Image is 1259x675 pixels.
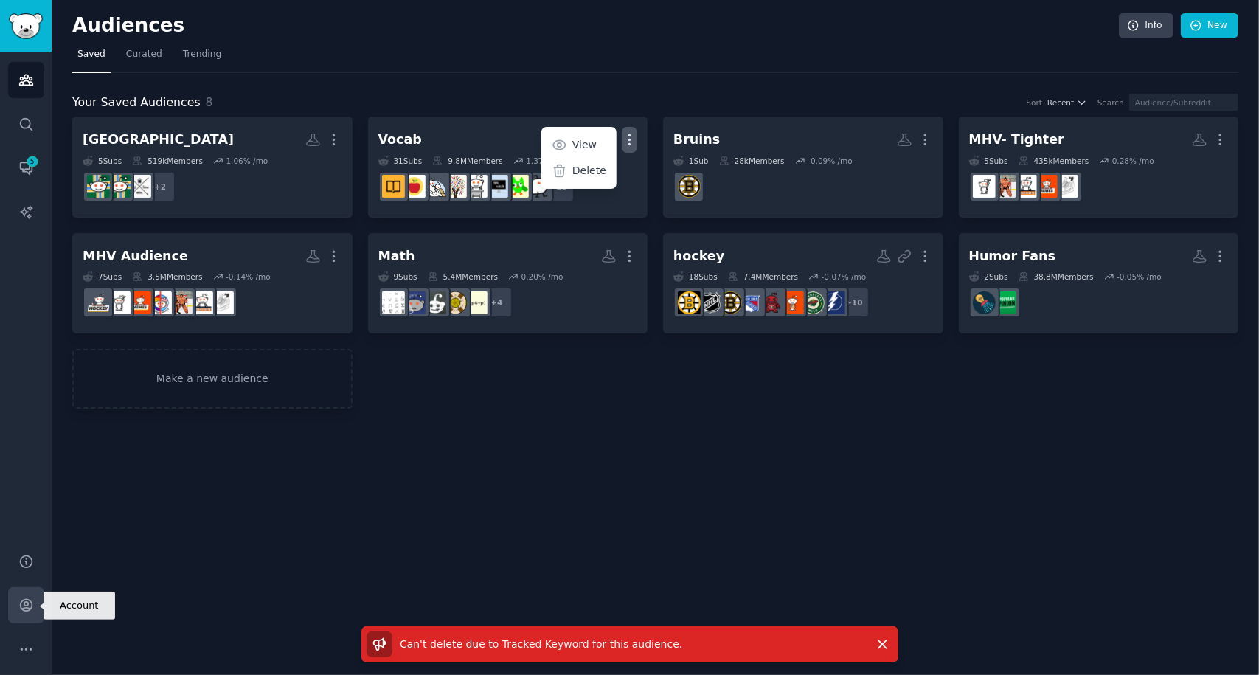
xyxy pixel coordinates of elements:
[1047,97,1087,108] button: Recent
[126,48,162,61] span: Curated
[1027,97,1043,108] div: Sort
[149,291,172,314] img: collegehockey
[465,291,488,314] img: logic
[969,247,1056,266] div: Humor Fans
[190,291,213,314] img: HockeyFights
[72,43,111,73] a: Saved
[83,271,122,282] div: 7 Sub s
[808,156,853,166] div: -0.09 % /mo
[72,117,353,218] a: [GEOGRAPHIC_DATA]5Subs519kMembers1.06% /mo+2PortlandORaskportlandPortland
[959,117,1239,218] a: MHV- Tighter5Subs435kMembers0.28% /moYouthHockeyHighlightshockeymemesHockeyFightshockeygoalieshoc...
[1119,13,1173,38] a: Info
[526,156,568,166] div: 1.37 % /mo
[378,156,423,166] div: 31 Sub s
[1129,94,1238,111] input: Audience/Subreddit
[108,175,131,198] img: askportland
[1014,175,1037,198] img: HockeyFights
[83,156,122,166] div: 5 Sub s
[973,291,996,314] img: Showerthoughts
[368,117,648,218] a: VocabViewDelete31Subs9.8MMembers1.37% /mo+23linguisticslanguagelearningjerkTEFLHomeschoolingESL_T...
[72,349,353,409] a: Make a new audience
[178,43,226,73] a: Trending
[403,291,426,314] img: mathmemes
[1019,156,1089,166] div: 435k Members
[211,291,234,314] img: YouthHockeyHighlights
[781,291,804,314] img: Flyers
[760,291,783,314] img: Habs
[1117,271,1162,282] div: -0.05 % /mo
[226,156,268,166] div: 1.06 % /mo
[378,131,422,149] div: Vocab
[663,117,943,218] a: Bruins1Sub28kMembers-0.09% /moBruins
[1181,13,1238,38] a: New
[83,247,188,266] div: MHV Audience
[132,156,203,166] div: 519k Members
[170,291,193,314] img: hockeygoalies
[728,271,798,282] div: 7.4M Members
[423,175,446,198] img: homeschool
[969,156,1008,166] div: 5 Sub s
[572,137,597,153] p: View
[26,156,39,167] span: 5
[973,175,996,198] img: hockeyplayers
[183,48,221,61] span: Trending
[72,14,1119,38] h2: Audiences
[72,94,201,112] span: Your Saved Audiences
[678,175,701,198] img: Bruins
[432,156,502,166] div: 9.8M Members
[485,175,508,198] img: TEFL
[506,175,529,198] img: languagelearningjerk
[740,291,763,314] img: rangers
[368,233,648,334] a: Math9Subs5.4MMembers0.20% /mo+4logicpuzzlesmathmathmemeslearnmath
[544,130,614,161] a: View
[8,150,44,186] a: 5
[572,163,606,179] p: Delete
[527,175,549,198] img: linguistics
[400,638,682,650] span: Can't delete due to Tracked Keyword for this audience .
[482,287,513,318] div: + 4
[673,156,709,166] div: 1 Sub
[226,271,271,282] div: -0.14 % /mo
[1047,97,1074,108] span: Recent
[444,291,467,314] img: puzzles
[403,175,426,198] img: Teachers
[521,271,563,282] div: 0.20 % /mo
[378,271,417,282] div: 9 Sub s
[1019,271,1094,282] div: 38.8M Members
[663,233,943,334] a: hockey18Subs7.4MMembers-0.07% /mo+10TampaBayLightningwildhockeyFlyersHabsrangersBruinsnhlBostonBr...
[132,271,202,282] div: 3.5M Members
[145,171,176,202] div: + 2
[128,175,151,198] img: PortlandOR
[969,131,1064,149] div: MHV- Tighter
[121,43,167,73] a: Curated
[698,291,721,314] img: nhl
[83,131,234,149] div: [GEOGRAPHIC_DATA]
[719,291,742,314] img: Bruins
[822,291,845,314] img: TampaBayLightning
[72,233,353,334] a: MHV Audience7Subs3.5MMembers-0.14% /moYouthHockeyHighlightsHockeyFightshockeygoaliescollegehockey...
[87,291,110,314] img: hockey
[382,291,405,314] img: learnmath
[993,291,1016,314] img: unpopularopinion
[1035,175,1058,198] img: hockeymemes
[673,271,718,282] div: 18 Sub s
[128,291,151,314] img: hockeymemes
[1112,156,1154,166] div: 0.28 % /mo
[87,175,110,198] img: Portland
[465,175,488,198] img: Homeschooling
[839,287,870,318] div: + 10
[993,175,1016,198] img: hockeygoalies
[77,48,105,61] span: Saved
[444,175,467,198] img: ESL_Teachers
[719,156,785,166] div: 28k Members
[206,95,213,109] span: 8
[969,271,1008,282] div: 2 Sub s
[382,175,405,198] img: LearnEnglishOnReddit
[1097,97,1124,108] div: Search
[428,271,498,282] div: 5.4M Members
[673,131,720,149] div: Bruins
[673,247,724,266] div: hockey
[959,233,1239,334] a: Humor Fans2Subs38.8MMembers-0.05% /mounpopularopinionShowerthoughts
[378,247,415,266] div: Math
[802,291,825,314] img: wildhockey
